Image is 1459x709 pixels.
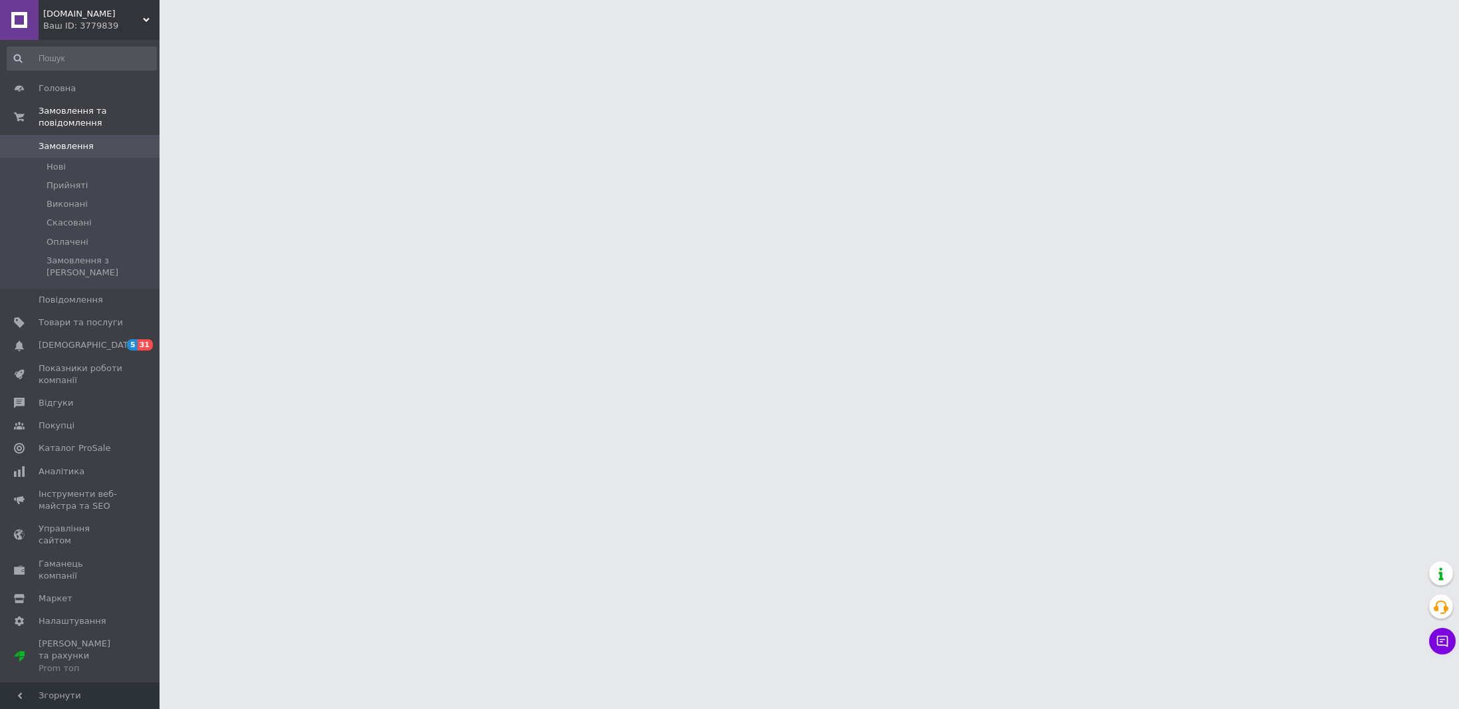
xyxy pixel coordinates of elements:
[127,339,138,351] span: 5
[39,593,72,605] span: Маркет
[47,198,88,210] span: Виконані
[39,140,94,152] span: Замовлення
[47,161,66,173] span: Нові
[39,638,123,674] span: [PERSON_NAME] та рахунки
[39,558,123,582] span: Гаманець компанії
[47,255,156,279] span: Замовлення з [PERSON_NAME]
[39,317,123,329] span: Товари та послуги
[39,442,110,454] span: Каталог ProSale
[1429,628,1456,654] button: Чат з покупцем
[47,180,88,192] span: Прийняті
[39,488,123,512] span: Інструменти веб-майстра та SEO
[39,362,123,386] span: Показники роботи компанії
[39,82,76,94] span: Головна
[39,339,137,351] span: [DEMOGRAPHIC_DATA]
[39,523,123,547] span: Управління сайтом
[39,615,106,627] span: Налаштування
[39,105,160,129] span: Замовлення та повідомлення
[47,236,88,248] span: Оплачені
[39,397,73,409] span: Відгуки
[43,20,160,32] div: Ваш ID: 3779839
[39,420,74,432] span: Покупці
[39,466,84,478] span: Аналітика
[138,339,153,351] span: 31
[47,217,92,229] span: Скасовані
[39,294,103,306] span: Повідомлення
[39,662,123,674] div: Prom топ
[7,47,157,71] input: Пошук
[43,8,143,20] span: UA3D.Pro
